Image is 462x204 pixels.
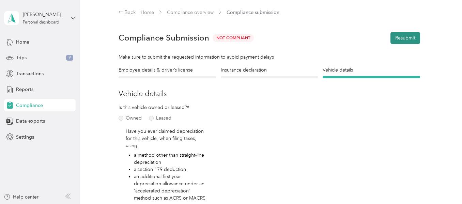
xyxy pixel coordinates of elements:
[16,117,45,125] span: Data exports
[141,10,154,15] a: Home
[424,166,462,204] iframe: Everlance-gr Chat Button Frame
[227,9,279,16] span: Compliance submission
[134,166,208,173] li: a section 179 deduction
[119,104,183,111] p: Is this vehicle owned or leased?*
[167,10,214,15] a: Compliance overview
[221,66,318,74] h4: Insurance declaration
[16,134,34,141] span: Settings
[23,20,59,25] div: Personal dashboard
[149,116,171,121] label: Leased
[4,193,38,201] button: Help center
[23,11,65,18] div: [PERSON_NAME]
[323,66,420,74] h4: Vehicle details
[390,32,420,44] button: Resubmit
[66,55,73,61] span: 9
[119,116,142,121] label: Owned
[16,86,33,93] span: Reports
[119,33,209,43] h1: Compliance Submission
[16,54,27,61] span: Trips
[16,102,43,109] span: Compliance
[119,88,420,99] h3: Vehicle details
[126,128,209,149] p: Have you ever claimed depreciation for this vehicle, when filing taxes, using:
[119,9,136,17] div: Back
[16,38,29,46] span: Home
[119,66,216,74] h4: Employee details & driver’s license
[134,173,208,202] li: an additional first-year depreciation allowance under an 'accelerated depreciation' method such a...
[119,53,420,61] div: Make sure to submit the requested information to avoid payment delays
[134,152,208,166] li: a method other than straight-line depreciation
[213,34,254,42] span: Not Compliant
[16,70,44,77] span: Transactions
